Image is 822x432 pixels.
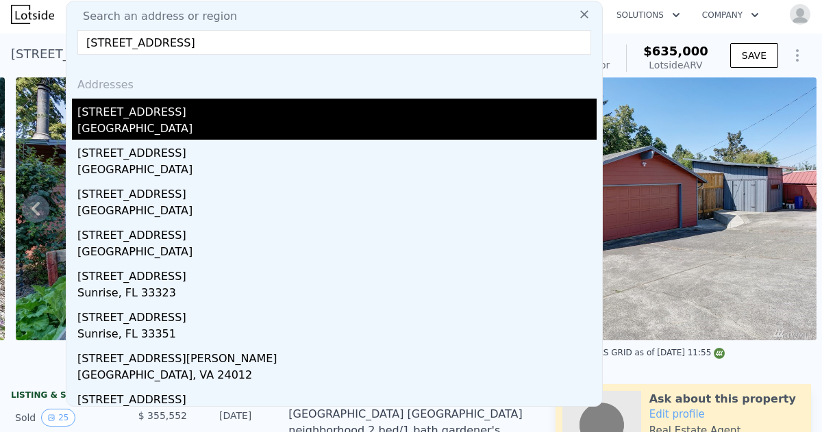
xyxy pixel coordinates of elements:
[77,162,597,181] div: [GEOGRAPHIC_DATA]
[649,391,796,407] div: Ask about this property
[198,409,251,427] div: [DATE]
[77,244,597,263] div: [GEOGRAPHIC_DATA]
[422,77,817,340] img: Sale: 132301363 Parcel: 102724841
[649,408,705,420] a: Edit profile
[643,44,708,58] span: $635,000
[15,409,123,427] div: Sold
[691,3,770,27] button: Company
[77,203,597,222] div: [GEOGRAPHIC_DATA]
[77,181,597,203] div: [STREET_ADDRESS]
[77,386,597,408] div: [STREET_ADDRESS]
[730,43,778,68] button: SAVE
[11,390,256,403] div: LISTING & SALE HISTORY
[77,326,597,345] div: Sunrise, FL 33351
[77,304,597,326] div: [STREET_ADDRESS]
[11,45,282,64] div: [STREET_ADDRESS] , Bellingham , WA 98225
[77,222,597,244] div: [STREET_ADDRESS]
[789,3,811,25] img: avatar
[41,409,75,427] button: View historical data
[72,66,597,99] div: Addresses
[77,345,597,367] div: [STREET_ADDRESS][PERSON_NAME]
[11,5,54,24] img: Lotside
[77,120,597,140] div: [GEOGRAPHIC_DATA]
[77,140,597,162] div: [STREET_ADDRESS]
[784,42,811,69] button: Show Options
[72,8,237,25] span: Search an address or region
[643,58,708,72] div: Lotside ARV
[77,367,597,386] div: [GEOGRAPHIC_DATA], VA 24012
[77,99,597,120] div: [STREET_ADDRESS]
[138,410,187,421] span: $ 355,552
[77,263,597,285] div: [STREET_ADDRESS]
[77,285,597,304] div: Sunrise, FL 33323
[77,30,591,55] input: Enter an address, city, region, neighborhood or zip code
[714,348,725,359] img: NWMLS Logo
[16,77,411,340] img: Sale: 132301363 Parcel: 102724841
[606,3,691,27] button: Solutions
